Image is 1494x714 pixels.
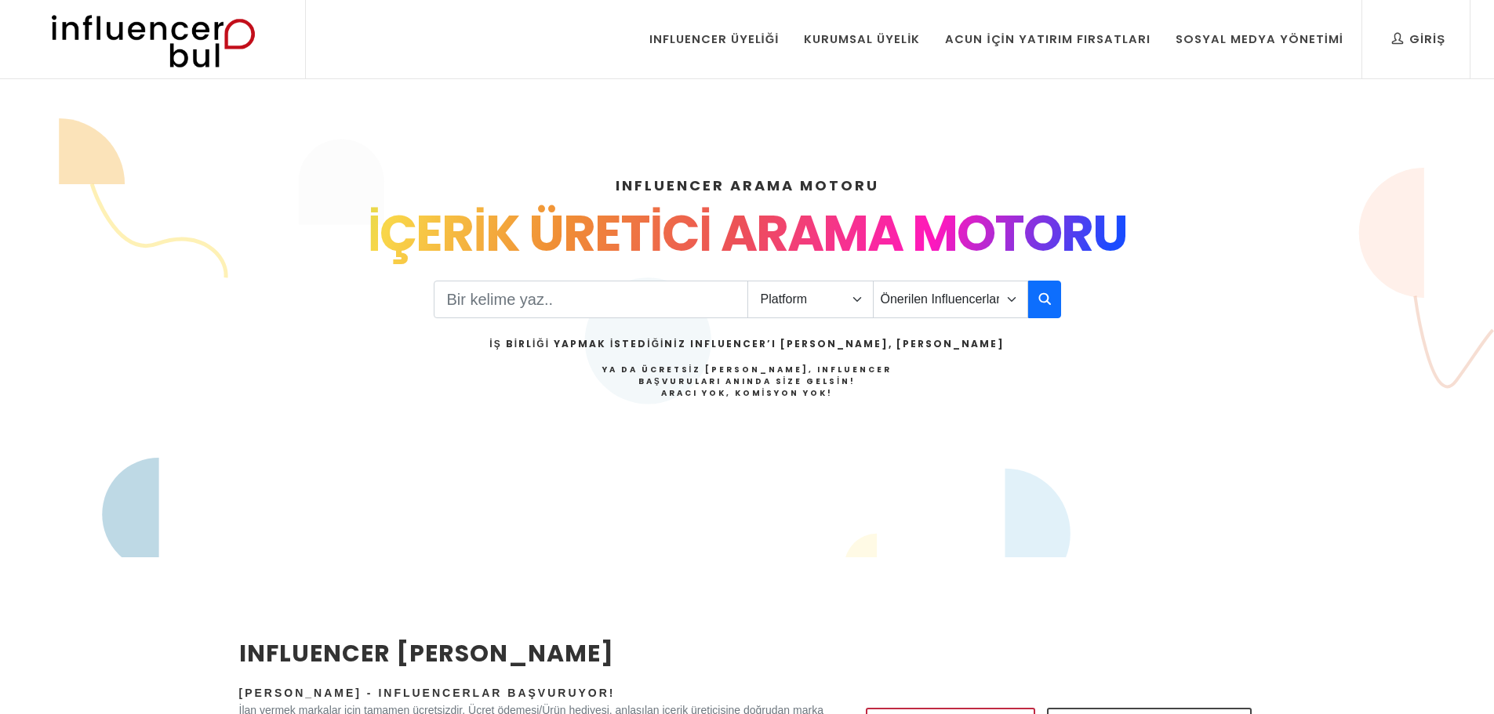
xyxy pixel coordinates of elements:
div: Influencer Üyeliği [649,31,780,48]
span: [PERSON_NAME] - Influencerlar Başvuruyor! [239,687,616,699]
strong: Aracı Yok, Komisyon Yok! [661,387,834,399]
input: Search [434,281,748,318]
h2: INFLUENCER [PERSON_NAME] [239,636,824,671]
h2: İş Birliği Yapmak İstediğiniz Influencer’ı [PERSON_NAME], [PERSON_NAME] [489,337,1004,351]
h4: INFLUENCER ARAMA MOTORU [239,175,1256,196]
h4: Ya da Ücretsiz [PERSON_NAME], Influencer Başvuruları Anında Size Gelsin! [489,364,1004,399]
div: Kurumsal Üyelik [804,31,920,48]
div: Acun İçin Yatırım Fırsatları [945,31,1150,48]
div: Giriş [1392,31,1445,48]
div: Sosyal Medya Yönetimi [1176,31,1343,48]
div: İÇERİK ÜRETİCİ ARAMA MOTORU [239,196,1256,271]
